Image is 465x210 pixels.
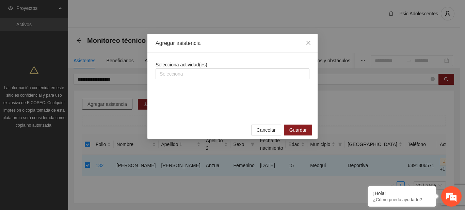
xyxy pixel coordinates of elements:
[289,126,307,134] span: Guardar
[306,40,311,46] span: close
[251,125,281,135] button: Cancelar
[35,35,114,44] div: Chatee con nosotros ahora
[156,39,309,47] div: Agregar asistencia
[39,67,94,136] span: Estamos en línea.
[257,126,276,134] span: Cancelar
[156,62,207,67] span: Selecciona actividad(es)
[373,197,431,202] p: ¿Cómo puedo ayudarte?
[299,34,318,52] button: Close
[373,191,431,196] div: ¡Hola!
[284,125,312,135] button: Guardar
[112,3,128,20] div: Minimizar ventana de chat en vivo
[3,139,130,162] textarea: Escriba su mensaje y pulse “Intro”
